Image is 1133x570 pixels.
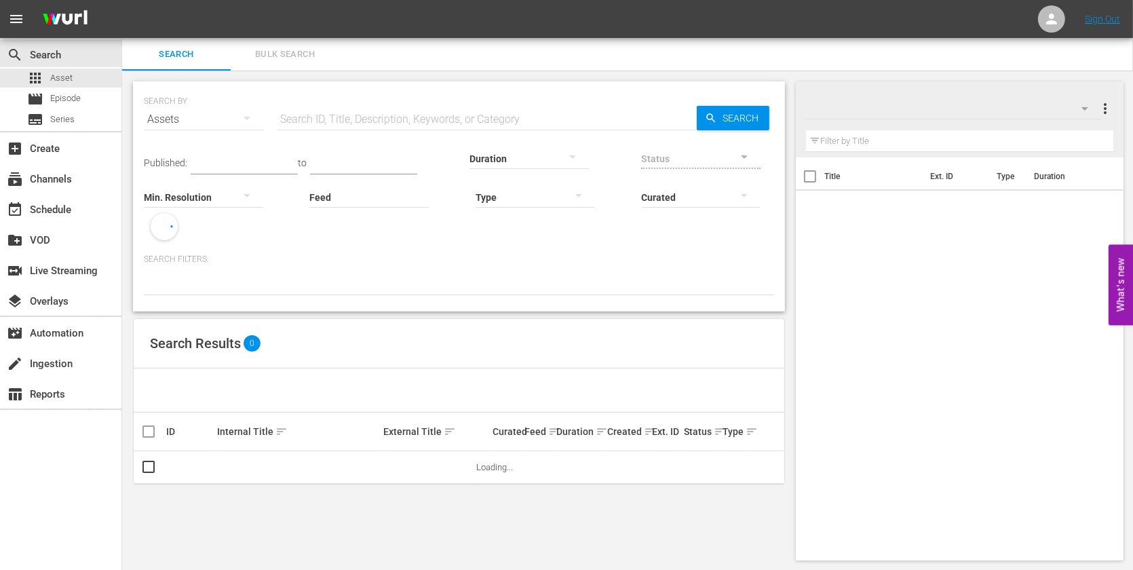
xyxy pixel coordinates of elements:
[275,425,288,438] span: sort
[476,462,513,472] span: Loading...
[50,71,73,85] span: Asset
[217,423,379,440] div: Internal Title
[130,47,223,62] span: Search
[166,426,213,437] div: ID
[988,157,1026,195] th: Type
[723,423,744,440] div: Type
[27,91,43,107] span: Episode
[824,157,922,195] th: Title
[1109,245,1133,326] button: Open Feedback Widget
[7,325,23,341] span: Automation
[50,113,75,126] span: Series
[50,92,81,105] span: Episode
[596,425,608,438] span: sort
[717,106,769,130] span: Search
[27,111,43,128] span: Series
[556,423,603,440] div: Duration
[7,47,23,63] span: Search
[27,70,43,86] span: Asset
[697,106,769,130] button: Search
[7,263,23,279] span: Live Streaming
[607,423,648,440] div: Created
[7,140,23,157] span: Create
[1026,157,1107,195] th: Duration
[922,157,988,195] th: Ext. ID
[444,425,456,438] span: sort
[298,157,307,168] span: to
[524,423,552,440] div: Feed
[144,157,187,168] span: Published:
[1085,14,1120,24] a: Sign Out
[1097,100,1113,117] span: more_vert
[493,426,520,437] div: Curated
[383,423,488,440] div: External Title
[7,293,23,309] span: Overlays
[644,425,656,438] span: sort
[33,3,98,35] img: ans4CAIJ8jUAAAAAAAAAAAAAAAAAAAAAAAAgQb4GAAAAAAAAAAAAAAAAAAAAAAAAJMjXAAAAAAAAAAAAAAAAAAAAAAAAgAT5G...
[714,425,726,438] span: sort
[144,254,774,265] p: Search Filters:
[652,426,680,437] div: Ext. ID
[7,356,23,372] span: Ingestion
[7,202,23,218] span: Schedule
[684,423,718,440] div: Status
[8,11,24,27] span: menu
[7,386,23,402] span: Reports
[7,232,23,248] span: VOD
[239,47,331,62] span: Bulk Search
[548,425,560,438] span: sort
[7,171,23,187] span: Channels
[144,100,263,138] div: Assets
[150,335,241,351] span: Search Results
[244,335,261,351] span: 0
[1097,92,1113,125] button: more_vert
